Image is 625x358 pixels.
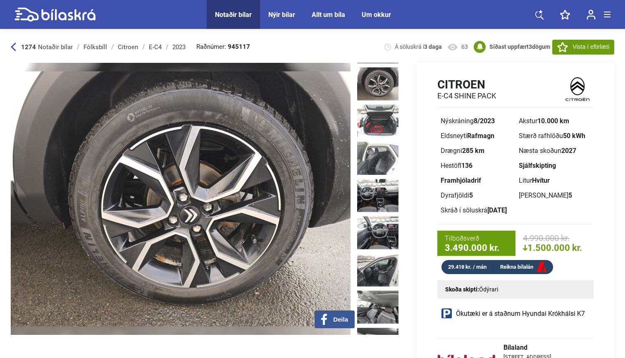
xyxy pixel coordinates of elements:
[268,11,295,19] a: Nýir bílar
[172,44,186,50] div: 2023
[357,291,398,324] img: 1739185250_3597734185675006588_11485223299312722.jpg
[519,118,590,124] div: Akstur
[462,147,484,155] b: 285 km
[532,177,550,184] b: Hvítur
[441,177,481,184] b: Framhjóladrif
[437,91,496,100] h2: E-C4 SHINE PACK
[519,133,590,139] div: Stærð rafhlöðu
[479,286,498,293] span: Ódýrari
[357,216,398,249] img: 1739185249_1205214565675950622_11485222036605729.jpg
[441,262,494,272] div: 29.418 kr. / mán
[21,43,36,51] b: 1274
[587,10,596,20] img: user-login.svg
[441,148,512,154] div: Drægni
[441,207,512,214] div: Skráð í söluskrá
[83,44,107,50] div: Fólksbíll
[196,44,250,50] span: Raðnúmer:
[467,132,494,140] b: Rafmagn
[441,133,512,139] div: Eldsneyti
[469,191,473,199] b: 5
[445,234,508,243] span: Tilboðsverð
[228,44,250,50] b: 945117
[424,43,442,50] b: 3 daga
[487,206,507,214] b: [DATE]
[445,286,479,293] strong: Skoða skipti:
[38,43,73,51] span: Notaðir bílar
[437,78,496,91] h1: Citroen
[395,43,442,51] span: Á söluskrá í
[441,118,512,124] div: Nýskráning
[357,253,398,286] img: 1739185250_5898453247738049593_11485222662659593.jpg
[474,117,495,125] b: 8/2023
[573,43,609,51] span: Vista í eftirlæti
[519,177,590,184] div: Litur
[561,147,576,155] b: 2027
[561,77,594,101] img: logo Citroen E-C4 SHINE PACK
[215,11,252,19] a: Notaðir bílar
[118,44,138,50] div: Citroen
[312,11,345,19] a: Allt um bíla
[315,310,355,328] button: Deila
[461,43,468,51] span: 63
[519,162,556,169] b: Sjálfskipting
[552,40,614,55] button: Vista í eftirlæti
[519,192,590,199] div: [PERSON_NAME]
[362,11,391,19] a: Um okkur
[441,162,512,169] div: Hestöfl
[523,243,586,253] span: 1.500.000 kr.
[445,243,508,253] span: 3.490.000 kr.
[441,192,512,199] div: Dyrafjöldi
[357,179,398,212] img: 1739185248_1549950009442745846_11485221317182514.jpg
[357,105,398,138] img: 1739185247_2018470657071182384_11485220093518012.jpg
[461,162,472,169] b: 136
[523,234,586,242] span: 4.990.000 kr.
[529,43,532,50] span: 3
[357,67,398,100] img: 1739185246_1859537174871642814_11485219453273004.jpg
[568,191,572,199] b: 5
[519,148,590,154] div: Næsta skoðun
[489,43,550,50] b: Síðast uppfært dögum
[357,142,398,175] img: 1739185248_8520934895004289224_11485220704254906.jpg
[503,344,558,351] span: Bílaland
[563,132,585,140] b: 50 kWh
[456,310,585,317] span: Ökutæki er á staðnum Hyundai Krókhálsi K7
[149,44,162,50] div: E-C4
[494,262,553,272] a: Reikna bílalán
[537,117,569,125] b: 10.000 km
[333,316,348,323] span: Deila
